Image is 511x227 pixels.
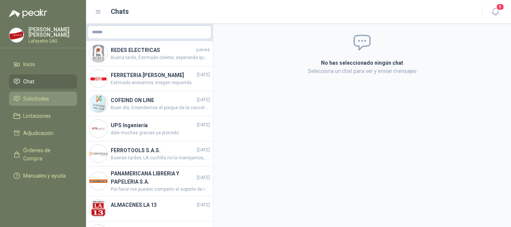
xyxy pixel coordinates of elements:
[197,174,210,181] span: [DATE]
[111,6,129,17] h1: Chats
[23,172,66,180] span: Manuales y ayuda
[89,70,107,88] img: Company Logo
[496,3,504,10] span: 8
[86,141,213,166] a: Company LogoFERROTOOLS S.A.S.[DATE]Buenas tardes; LA cuchilla no la manejamos, solo el producto c...
[197,202,210,209] span: [DATE]
[111,154,210,162] span: Buenas tardes; LA cuchilla no la manejamos, solo el producto completo.
[111,121,195,129] h4: UPS Ingeniería
[86,66,213,91] a: Company LogoFERRETERIA [PERSON_NAME][DATE]Estimado anexamos imagen requerida
[111,186,210,193] span: Por favor me pueden compartir el soporte de recibido ya que no se encuentra la mercancía
[23,112,51,120] span: Licitaciones
[23,77,34,86] span: Chat
[9,143,77,166] a: Órdenes de Compra
[89,120,107,138] img: Company Logo
[197,147,210,154] span: [DATE]
[196,46,210,53] span: jueves
[89,95,107,113] img: Company Logo
[111,79,210,86] span: Estimado anexamos imagen requerida
[489,5,502,19] button: 8
[86,116,213,141] a: Company LogoUPS Ingeniería[DATE]dale muchas gracias ya procedo
[111,54,210,61] span: Buena tarde, Estimado cliente, esperando que se encuentre bien, informo que las cajas ya fueron e...
[23,95,49,103] span: Solicitudes
[28,39,77,43] p: Lafayette SAS
[89,145,107,163] img: Company Logo
[28,27,77,37] p: [PERSON_NAME] [PERSON_NAME]
[9,9,47,18] img: Logo peakr
[232,67,493,75] p: Selecciona un chat para ver y enviar mensajes
[9,74,77,89] a: Chat
[23,60,35,68] span: Inicio
[9,28,24,42] img: Company Logo
[9,92,77,106] a: Solicitudes
[9,109,77,123] a: Licitaciones
[9,126,77,140] a: Adjudicación
[23,146,70,163] span: Órdenes de Compra
[9,169,77,183] a: Manuales y ayuda
[111,104,210,111] span: Buen día, Entendemos el porque de la cancelación y solicitamos disculpa por los inconvenientes ca...
[89,200,107,218] img: Company Logo
[86,196,213,221] a: Company LogoALMACENES LA 13[DATE].
[86,91,213,116] a: Company LogoCOFEIND ON LINE[DATE]Buen día, Entendemos el porque de la cancelación y solicitamos d...
[197,122,210,129] span: [DATE]
[232,59,493,67] h2: No has seleccionado ningún chat
[111,129,210,136] span: dale muchas gracias ya procedo
[86,41,213,66] a: Company LogoREDES ELECTRICASjuevesBuena tarde, Estimado cliente, esperando que se encuentre bien,...
[9,57,77,71] a: Inicio
[111,71,195,79] h4: FERRETERIA [PERSON_NAME]
[197,71,210,79] span: [DATE]
[89,45,107,62] img: Company Logo
[111,201,195,209] h4: ALMACENES LA 13
[111,146,195,154] h4: FERROTOOLS S.A.S.
[111,209,210,216] span: .
[86,166,213,196] a: Company LogoPANAMERICANA LIBRERIA Y PAPELERIA S.A.[DATE]Por favor me pueden compartir el soporte ...
[111,169,195,186] h4: PANAMERICANA LIBRERIA Y PAPELERIA S.A.
[23,129,53,137] span: Adjudicación
[111,46,195,54] h4: REDES ELECTRICAS
[111,96,195,104] h4: COFEIND ON LINE
[89,172,107,190] img: Company Logo
[197,96,210,104] span: [DATE]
